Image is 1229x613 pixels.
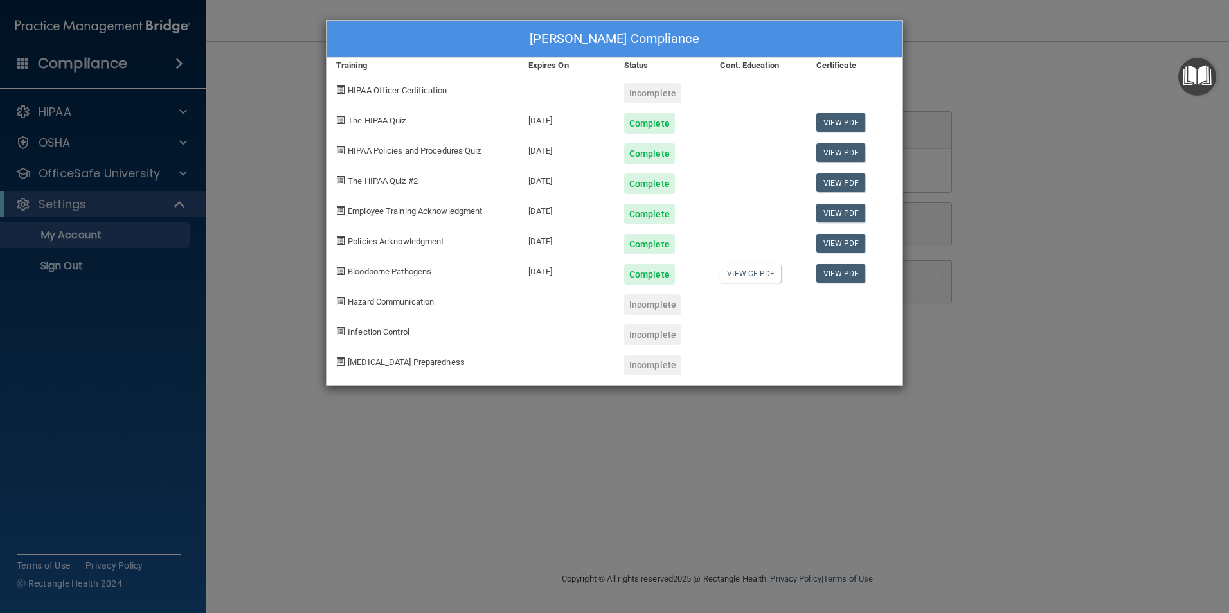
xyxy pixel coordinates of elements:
[519,164,614,194] div: [DATE]
[348,85,447,95] span: HIPAA Officer Certification
[519,58,614,73] div: Expires On
[327,58,519,73] div: Training
[624,173,675,194] div: Complete
[348,116,406,125] span: The HIPAA Quiz
[710,58,806,73] div: Cont. Education
[519,103,614,134] div: [DATE]
[624,113,675,134] div: Complete
[348,236,444,246] span: Policies Acknowledgment
[624,234,675,254] div: Complete
[816,264,866,283] a: View PDF
[348,327,409,337] span: Infection Control
[624,324,681,345] div: Incomplete
[519,194,614,224] div: [DATE]
[624,355,681,375] div: Incomplete
[348,146,481,155] span: HIPAA Policies and Procedures Quiz
[327,21,902,58] div: [PERSON_NAME] Compliance
[624,83,681,103] div: Incomplete
[816,173,866,192] a: View PDF
[519,224,614,254] div: [DATE]
[720,264,781,283] a: View CE PDF
[348,357,465,367] span: [MEDICAL_DATA] Preparedness
[1178,58,1216,96] button: Open Resource Center
[816,143,866,162] a: View PDF
[519,254,614,285] div: [DATE]
[807,58,902,73] div: Certificate
[624,143,675,164] div: Complete
[348,176,418,186] span: The HIPAA Quiz #2
[624,264,675,285] div: Complete
[348,206,482,216] span: Employee Training Acknowledgment
[348,297,434,306] span: Hazard Communication
[614,58,710,73] div: Status
[816,234,866,253] a: View PDF
[624,204,675,224] div: Complete
[519,134,614,164] div: [DATE]
[816,204,866,222] a: View PDF
[816,113,866,132] a: View PDF
[348,267,431,276] span: Bloodborne Pathogens
[624,294,681,315] div: Incomplete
